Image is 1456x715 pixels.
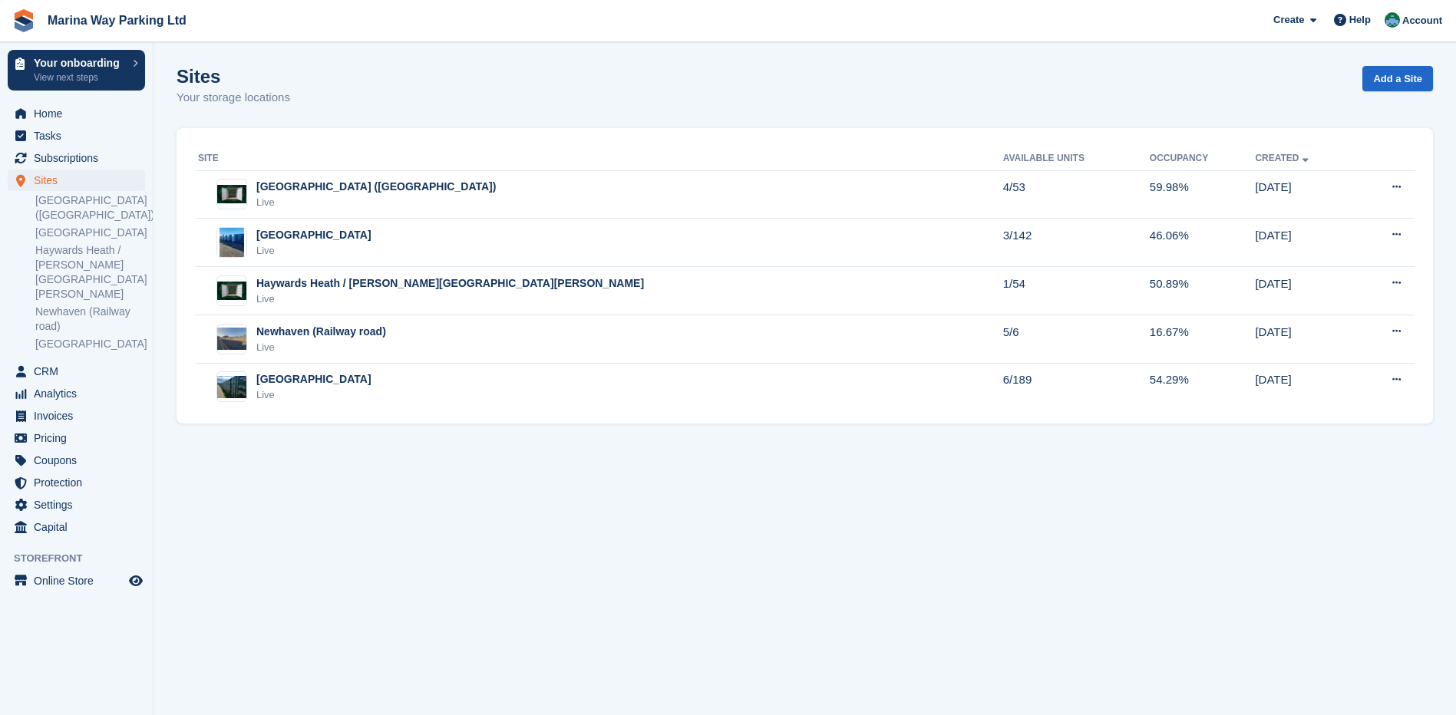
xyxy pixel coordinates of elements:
[34,405,126,427] span: Invoices
[8,450,145,471] a: menu
[177,89,290,107] p: Your storage locations
[1003,315,1150,364] td: 5/6
[34,450,126,471] span: Coupons
[35,193,145,222] a: [GEOGRAPHIC_DATA] ([GEOGRAPHIC_DATA])
[195,147,1003,171] th: Site
[1150,170,1256,219] td: 59.98%
[1003,363,1150,410] td: 6/189
[1003,219,1150,267] td: 3/142
[34,516,126,538] span: Capital
[8,570,145,591] a: menu
[127,572,145,590] a: Preview store
[1349,12,1371,28] span: Help
[256,371,371,387] div: [GEOGRAPHIC_DATA]
[1255,153,1311,163] a: Created
[1150,363,1256,410] td: 54.29%
[220,227,244,258] img: Image of Peacehaven site
[34,125,126,147] span: Tasks
[1150,267,1256,315] td: 50.89%
[41,8,193,33] a: Marina Way Parking Ltd
[217,185,246,203] img: Image of Newhaven (Beach Road) site
[177,66,290,87] h1: Sites
[12,9,35,32] img: stora-icon-8386f47178a22dfd0bd8f6a31ec36ba5ce8667c1dd55bd0f319d3a0aa187defe.svg
[34,427,126,449] span: Pricing
[8,472,145,493] a: menu
[34,170,126,191] span: Sites
[1402,13,1442,28] span: Account
[217,328,246,350] img: Image of Newhaven (Railway road) site
[35,226,145,240] a: [GEOGRAPHIC_DATA]
[217,282,246,300] img: Image of Haywards Heath / Burgess Hill site
[34,58,125,68] p: Your onboarding
[8,147,145,169] a: menu
[1255,363,1356,410] td: [DATE]
[256,179,496,195] div: [GEOGRAPHIC_DATA] ([GEOGRAPHIC_DATA])
[8,405,145,427] a: menu
[8,50,145,91] a: Your onboarding View next steps
[8,103,145,124] a: menu
[1003,147,1150,171] th: Available Units
[1150,315,1256,364] td: 16.67%
[256,195,496,210] div: Live
[34,570,126,591] span: Online Store
[256,227,371,243] div: [GEOGRAPHIC_DATA]
[34,147,126,169] span: Subscriptions
[8,125,145,147] a: menu
[256,387,371,403] div: Live
[1362,66,1433,91] a: Add a Site
[1385,12,1400,28] img: Paul Lewis
[1273,12,1304,28] span: Create
[1255,170,1356,219] td: [DATE]
[8,361,145,382] a: menu
[8,516,145,538] a: menu
[256,340,386,355] div: Live
[1150,219,1256,267] td: 46.06%
[14,551,153,566] span: Storefront
[34,472,126,493] span: Protection
[8,494,145,516] a: menu
[8,170,145,191] a: menu
[256,292,644,307] div: Live
[8,427,145,449] a: menu
[34,383,126,404] span: Analytics
[34,71,125,84] p: View next steps
[35,305,145,334] a: Newhaven (Railway road)
[256,324,386,340] div: Newhaven (Railway road)
[1255,267,1356,315] td: [DATE]
[1003,170,1150,219] td: 4/53
[34,103,126,124] span: Home
[256,243,371,259] div: Live
[35,243,145,301] a: Haywards Heath / [PERSON_NAME][GEOGRAPHIC_DATA][PERSON_NAME]
[1255,315,1356,364] td: [DATE]
[34,494,126,516] span: Settings
[217,376,246,398] img: Image of Brighton site
[34,361,126,382] span: CRM
[256,275,644,292] div: Haywards Heath / [PERSON_NAME][GEOGRAPHIC_DATA][PERSON_NAME]
[35,337,145,351] a: [GEOGRAPHIC_DATA]
[1003,267,1150,315] td: 1/54
[1255,219,1356,267] td: [DATE]
[8,383,145,404] a: menu
[1150,147,1256,171] th: Occupancy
